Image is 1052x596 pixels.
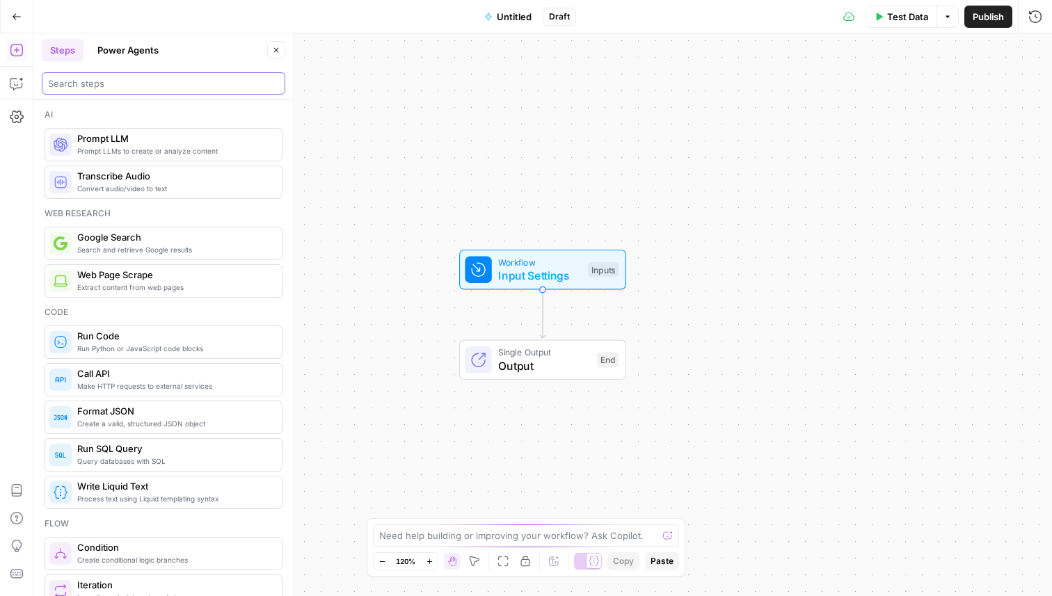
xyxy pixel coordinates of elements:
[77,268,271,282] span: Web Page Scrape
[77,493,271,504] span: Process text using Liquid templating syntax
[964,6,1012,28] button: Publish
[476,6,540,28] button: Untitled
[77,367,271,380] span: Call API
[497,10,532,24] span: Untitled
[77,169,271,183] span: Transcribe Audio
[77,131,271,145] span: Prompt LLM
[45,517,282,530] div: Flow
[498,346,590,359] span: Single Output
[77,343,271,354] span: Run Python or JavaScript code blocks
[77,230,271,244] span: Google Search
[77,329,271,343] span: Run Code
[77,456,271,467] span: Query databases with SQL
[540,290,545,339] g: Edge from start to end
[413,340,672,380] div: Single OutputOutputEnd
[48,76,279,90] input: Search steps
[77,442,271,456] span: Run SQL Query
[77,418,271,429] span: Create a valid, structured JSON object
[77,404,271,418] span: Format JSON
[77,554,271,565] span: Create conditional logic branches
[498,357,590,374] span: Output
[396,556,415,567] span: 120%
[77,244,271,255] span: Search and retrieve Google results
[597,353,619,368] div: End
[549,10,570,23] span: Draft
[77,145,271,156] span: Prompt LLMs to create or analyze content
[413,250,672,290] div: WorkflowInput SettingsInputs
[866,6,937,28] button: Test Data
[45,207,282,220] div: Web research
[77,380,271,392] span: Make HTTP requests to external services
[613,555,634,567] span: Copy
[77,540,271,554] span: Condition
[77,183,271,194] span: Convert audio/video to text
[77,578,271,592] span: Iteration
[77,479,271,493] span: Write Liquid Text
[651,555,674,567] span: Paste
[42,39,83,61] button: Steps
[45,108,282,121] div: Ai
[89,39,167,61] button: Power Agents
[498,255,581,268] span: Workflow
[45,306,282,319] div: Code
[77,282,271,293] span: Extract content from web pages
[498,267,581,284] span: Input Settings
[887,10,928,24] span: Test Data
[645,552,679,570] button: Paste
[607,552,639,570] button: Copy
[588,262,619,277] div: Inputs
[973,10,1004,24] span: Publish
